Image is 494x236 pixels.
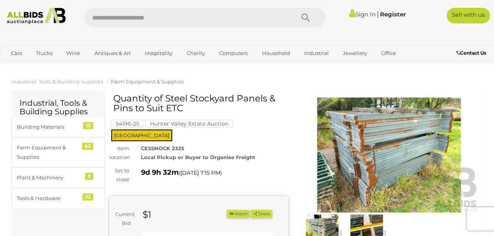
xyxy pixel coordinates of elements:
a: Office [376,47,401,60]
div: Tools & Hardware [17,194,81,203]
div: 63 [82,143,93,150]
span: [GEOGRAPHIC_DATA] [111,130,172,141]
div: 13 [83,122,93,129]
a: Farm Equipment & Supplies 63 [12,137,105,167]
a: Wine [61,47,85,60]
a: Register [380,11,406,18]
a: 54196-25 [111,121,144,127]
div: 5 [85,173,93,180]
a: Farm Equipment & Supplies [111,78,184,85]
a: Cars [6,47,27,60]
a: Hunter Valley Estate Auction [146,121,233,127]
a: Jewellery [338,47,372,60]
strong: Local Pickup or Buyer to Organise Freight [141,154,255,160]
div: Item location [103,144,135,162]
div: Current Bid [109,210,137,228]
a: Charity [182,47,210,60]
a: Tools & Hardware 22 [12,188,105,209]
div: 22 [82,193,93,201]
mark: Hunter Valley Estate Auction [146,120,233,128]
mark: 54196-25 [111,120,144,128]
button: Watch [227,210,250,218]
a: Plant & Machinery 5 [12,167,105,188]
a: Contact Us [457,49,488,57]
a: [GEOGRAPHIC_DATA] [36,60,102,73]
a: Trucks [31,47,57,60]
strong: CESSNOCK 2325 [141,145,184,151]
div: Set to close [103,166,135,185]
span: | [377,10,379,18]
b: Contact Us [457,50,486,56]
h1: Quantity of Steel Stockyard Panels & Pins to Suit ETC [113,94,286,114]
a: Industrial, Tools & Building Supplies [12,78,103,85]
a: Building Materials 13 [12,117,105,137]
a: Antiques & Art [89,47,136,60]
a: Sign In [349,11,376,18]
h2: Industrial, Tools & Building Supplies [20,99,97,116]
a: Computers [214,47,253,60]
a: Household [257,47,295,60]
strong: 9d 9h 32m [141,168,179,177]
li: Watch this item [227,210,250,218]
div: Farm Equipment & Supplies [17,143,81,161]
span: [DATE] 7:15 PM [180,169,220,176]
div: Plant & Machinery [17,173,81,182]
span: ( ) [179,170,222,176]
strong: $1 [143,209,151,220]
button: Share [251,210,272,218]
a: Sell with us [447,8,490,23]
img: Quantity of Steel Stockyard Panels & Pins to Suit ETC [300,98,479,213]
div: Building Materials [17,122,81,131]
a: Industrial [299,47,334,60]
button: Search [286,8,325,27]
a: Hospitality [140,47,178,60]
img: Allbids.com.au [4,8,69,24]
a: Sports [6,60,32,73]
